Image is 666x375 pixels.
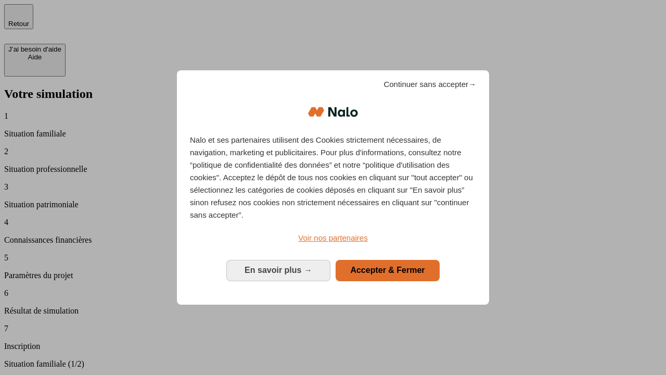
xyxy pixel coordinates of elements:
span: En savoir plus → [245,266,312,274]
img: Logo [308,96,358,128]
span: Continuer sans accepter→ [383,78,476,91]
p: Nalo et ses partenaires utilisent des Cookies strictement nécessaires, de navigation, marketing e... [190,134,476,221]
span: Accepter & Fermer [350,266,425,274]
button: Accepter & Fermer: Accepter notre traitement des données et fermer [336,260,440,281]
button: En savoir plus: Configurer vos consentements [226,260,330,281]
a: Voir nos partenaires [190,232,476,244]
div: Bienvenue chez Nalo Gestion du consentement [177,70,489,304]
span: Voir nos partenaires [298,233,367,242]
